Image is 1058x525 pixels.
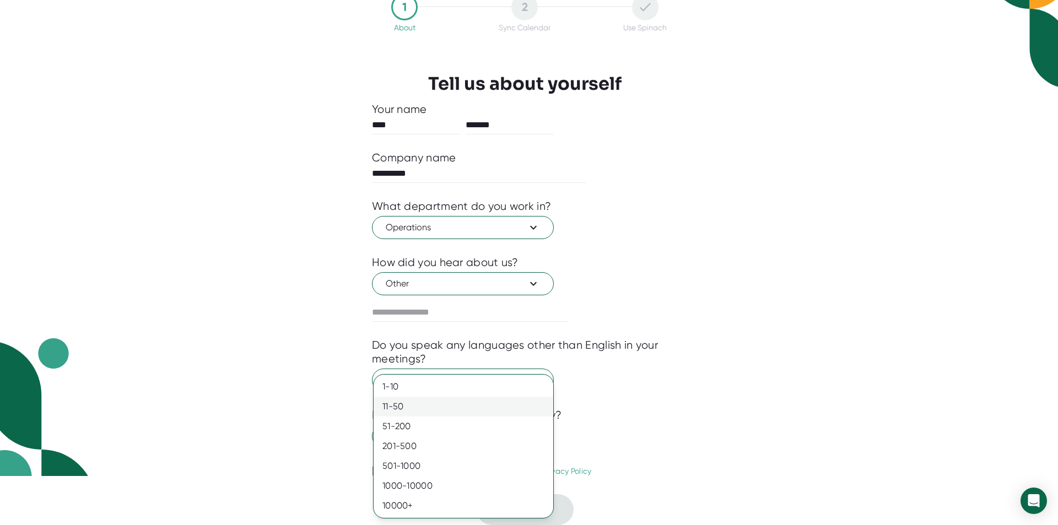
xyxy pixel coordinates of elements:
[374,496,553,516] div: 10000+
[374,456,553,476] div: 501-1000
[374,476,553,496] div: 1000-10000
[374,416,553,436] div: 51-200
[374,436,553,456] div: 201-500
[1021,488,1047,514] div: Open Intercom Messenger
[374,397,553,416] div: 11-50
[374,377,553,397] div: 1-10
